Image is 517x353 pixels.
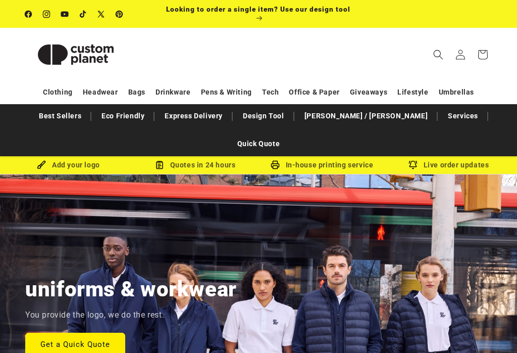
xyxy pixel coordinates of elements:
[25,32,126,77] img: Custom Planet
[350,83,387,101] a: Giveaways
[397,83,428,101] a: Lifestyle
[22,28,130,81] a: Custom Planet
[385,159,512,171] div: Live order updates
[25,276,237,303] h2: uniforms & workwear
[43,83,73,101] a: Clothing
[299,107,433,125] a: [PERSON_NAME] / [PERSON_NAME]
[83,83,118,101] a: Headwear
[5,159,132,171] div: Add your logo
[160,107,228,125] a: Express Delivery
[443,107,483,125] a: Services
[166,5,350,13] span: Looking to order a single item? Use our design tool
[427,43,449,66] summary: Search
[238,107,289,125] a: Design Tool
[96,107,149,125] a: Eco Friendly
[201,83,252,101] a: Pens & Writing
[271,160,280,169] img: In-house printing
[155,160,164,169] img: Order Updates Icon
[289,83,339,101] a: Office & Paper
[439,83,474,101] a: Umbrellas
[25,308,164,323] p: You provide the logo, we do the rest.
[408,160,418,169] img: Order updates
[232,135,285,153] a: Quick Quote
[132,159,258,171] div: Quotes in 24 hours
[128,83,145,101] a: Bags
[156,83,190,101] a: Drinkware
[467,304,517,353] iframe: Chat Widget
[34,107,86,125] a: Best Sellers
[262,83,279,101] a: Tech
[37,160,46,169] img: Brush Icon
[258,159,385,171] div: In-house printing service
